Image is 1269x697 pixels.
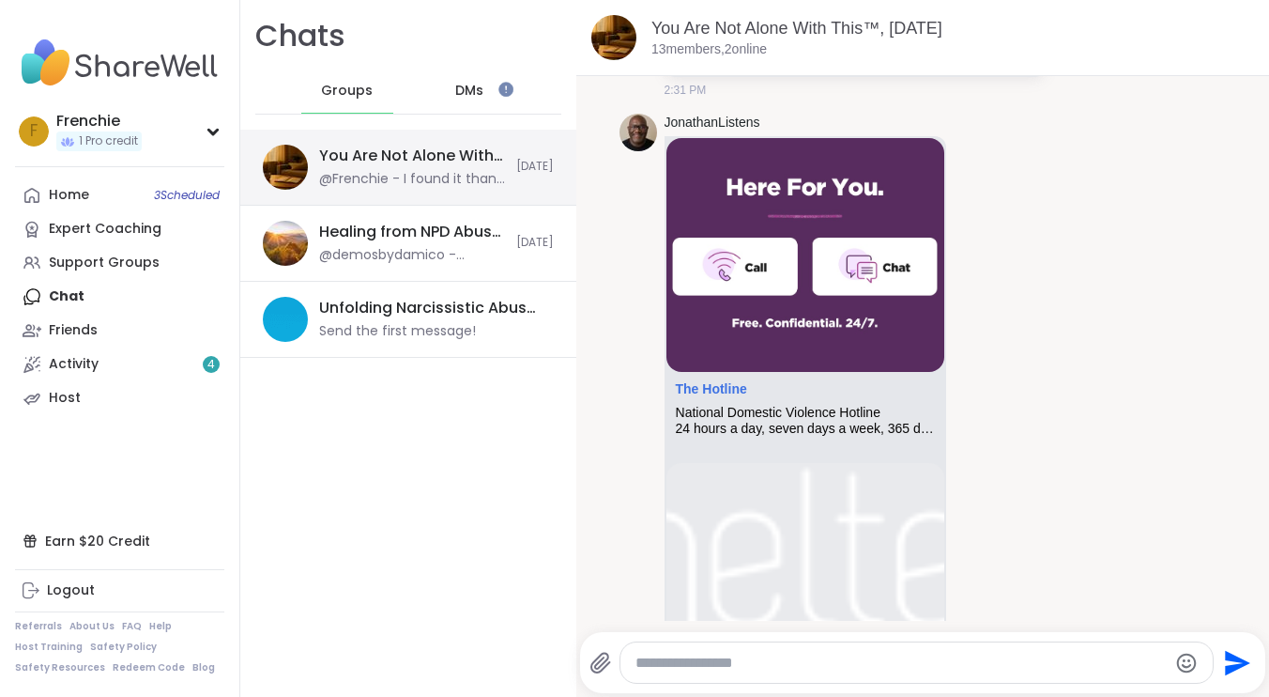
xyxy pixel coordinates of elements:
button: Send [1214,642,1256,684]
a: Help [149,620,172,633]
div: Earn $20 Credit [15,524,224,558]
p: 13 members, 2 online [651,40,767,59]
div: Healing from NPD Abuse, [DATE] [319,222,505,242]
textarea: Type your message [635,654,1167,673]
div: National Domestic Violence Hotline [676,405,935,421]
a: Redeem Code [113,661,185,674]
img: Home - ShelterSafe [666,463,944,697]
h1: Chats [255,15,345,57]
img: ShareWell Nav Logo [15,30,224,96]
img: You Are Not Alone With This™, Oct 11 [263,145,308,190]
div: Host [49,389,81,408]
div: Send the first message! [319,322,476,341]
div: Unfolding Narcissistic Abuse Post Effects , [DATE] [319,298,543,318]
span: 3 Scheduled [154,188,220,203]
div: Support Groups [49,254,160,272]
a: Support Groups [15,246,224,280]
span: 2:31 PM [665,82,707,99]
span: [DATE] [516,159,554,175]
a: Host [15,381,224,415]
span: Groups [321,82,373,101]
a: Home3Scheduled [15,178,224,212]
a: Activity4 [15,348,224,381]
a: FAQ [122,620,142,633]
a: Friends [15,314,224,348]
span: [DATE] [516,235,554,251]
img: https://sharewell-space-live.sfo3.digitaloceanspaces.com/user-generated/0e2c5150-e31e-4b6a-957d-4... [619,114,657,151]
img: Healing from NPD Abuse, Oct 11 [263,221,308,266]
div: Expert Coaching [49,220,161,239]
a: Blog [192,661,215,674]
a: Safety Policy [90,641,157,654]
a: Expert Coaching [15,212,224,246]
div: Logout [47,581,95,600]
iframe: Spotlight [498,82,513,97]
span: 4 [207,357,215,373]
div: Home [49,186,89,205]
div: Friends [49,321,98,340]
a: JonathanListens [665,114,760,132]
div: 24 hours a day, seven days a week, 365 days a year, the National Domestic Violence Hotline provid... [676,421,935,437]
a: Host Training [15,641,83,654]
div: Activity [49,355,99,374]
a: About Us [69,620,115,633]
div: Frenchie [56,111,142,132]
div: @demosbydamico - Demosbydamico@ [DOMAIN_NAME] [319,246,505,265]
a: Logout [15,574,224,608]
a: You Are Not Alone With This™, [DATE] [651,19,942,38]
span: F [30,119,38,144]
button: Emoji picker [1175,652,1198,674]
span: DMs [455,82,483,101]
img: You Are Not Alone With This™, Oct 11 [591,15,636,60]
div: You Are Not Alone With This™, [DATE] [319,146,505,166]
a: Referrals [15,620,62,633]
span: 1 Pro credit [79,133,138,149]
a: Attachment [676,381,747,396]
img: National Domestic Violence Hotline [666,138,944,372]
img: Unfolding Narcissistic Abuse Post Effects , Oct 12 [263,297,308,342]
div: @Frenchie - I found it thank you so much [319,170,505,189]
a: Safety Resources [15,661,105,674]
